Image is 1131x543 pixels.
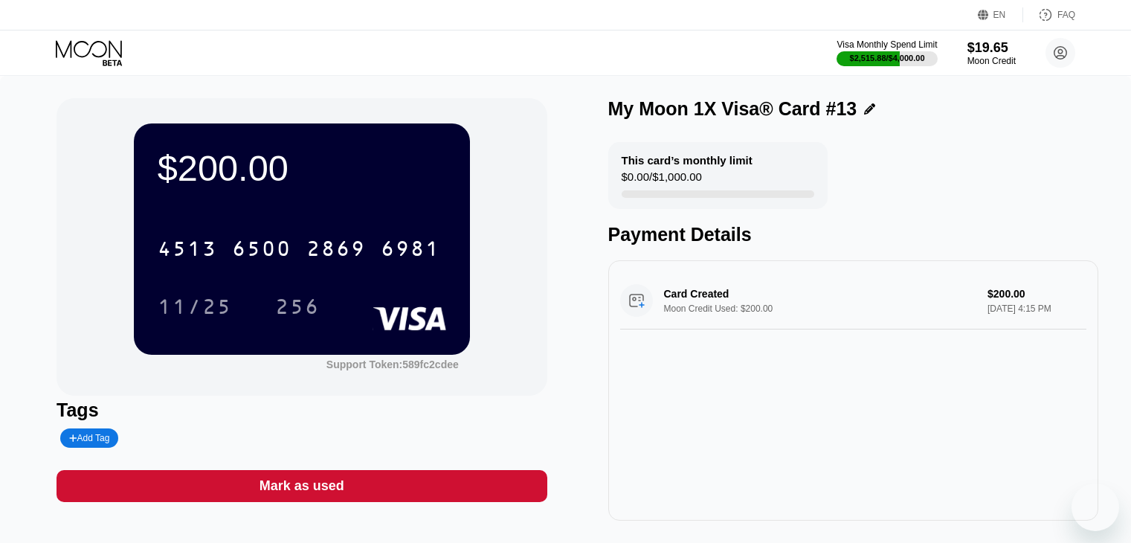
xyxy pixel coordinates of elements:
div: $19.65 [967,40,1016,56]
div: EN [993,10,1006,20]
div: Mark as used [260,478,344,495]
div: Visa Monthly Spend Limit$2,515.88/$4,000.00 [837,39,937,66]
div: 6500 [232,239,291,263]
div: Add Tag [60,428,118,448]
div: $200.00 [158,147,446,189]
div: Support Token:589fc2cdee [326,359,459,370]
div: 11/25 [158,297,232,321]
div: 4513 [158,239,217,263]
div: $2,515.88 / $4,000.00 [850,54,925,62]
div: $0.00 / $1,000.00 [622,170,702,190]
div: This card’s monthly limit [622,154,753,167]
div: Add Tag [69,433,109,443]
div: FAQ [1023,7,1075,22]
div: 256 [275,297,320,321]
div: 4513650028696981 [149,230,449,267]
div: 11/25 [146,288,243,325]
div: 6981 [381,239,440,263]
div: Support Token: 589fc2cdee [326,359,459,370]
div: Payment Details [608,224,1098,245]
div: 2869 [306,239,366,263]
div: EN [978,7,1023,22]
iframe: Button to launch messaging window [1072,483,1119,531]
div: Visa Monthly Spend Limit [837,39,937,50]
div: Moon Credit [967,56,1016,66]
div: $19.65Moon Credit [967,40,1016,66]
div: Mark as used [57,470,547,502]
div: My Moon 1X Visa® Card #13 [608,98,857,120]
div: FAQ [1057,10,1075,20]
div: 256 [264,288,331,325]
div: Tags [57,399,547,421]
